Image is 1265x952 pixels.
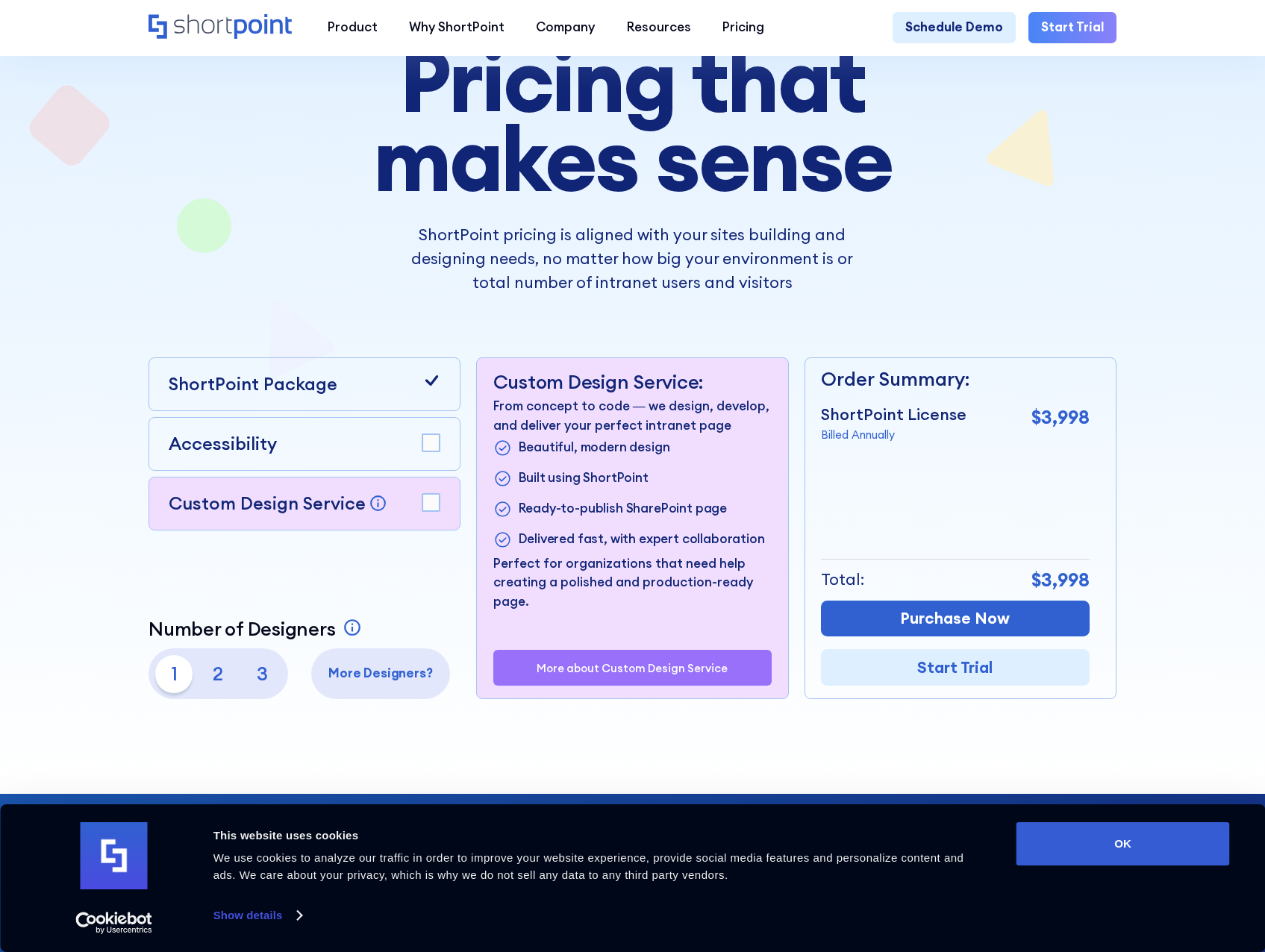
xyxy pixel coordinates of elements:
[707,12,780,43] a: Pricing
[311,12,393,43] a: Product
[49,912,179,934] a: Usercentrics Cookiebot - opens in a new window
[519,469,649,489] p: Built using ShortPoint
[393,12,520,43] a: Why ShortPoint
[537,662,728,674] a: More about Custom Design Service
[155,655,193,693] p: 1
[536,18,595,37] div: Company
[1016,822,1230,865] button: OK
[1028,12,1116,43] a: Start Trial
[519,438,670,459] p: Beautiful, modern design
[821,568,864,592] p: Total:
[821,427,966,443] p: Billed Annually
[493,397,772,435] p: From concept to code — we design, develop, and deliver your perfect intranet page
[493,371,772,394] p: Custom Design Service:
[149,14,296,42] a: Home
[169,371,337,398] p: ShortPoint Package
[169,430,277,457] p: Accessibility
[893,12,1016,43] a: Schedule Demo
[277,40,988,198] h1: Pricing that makes sense
[1031,403,1090,431] p: $3,998
[493,554,772,611] p: Perfect for organizations that need help creating a polished and production-ready page.
[519,499,728,520] p: Ready-to-publish SharePoint page
[213,827,983,845] div: This website uses cookies
[149,618,365,641] a: Number of Designers
[520,12,610,43] a: Company
[821,403,966,427] p: ShortPoint License
[821,601,1090,637] a: Purchase Now
[627,18,691,37] div: Resources
[328,18,378,37] div: Product
[169,492,366,514] p: Custom Design Service
[81,822,148,889] img: logo
[821,365,1090,393] p: Order Summary:
[199,655,237,693] p: 2
[1031,566,1090,594] p: $3,998
[243,655,281,693] p: 3
[213,851,964,881] span: We use cookies to analyze our traffic in order to improve your website experience, provide social...
[996,779,1265,952] iframe: Chat Widget
[409,18,505,37] div: Why ShortPoint
[149,618,335,641] p: Number of Designers
[317,664,444,683] p: More Designers?
[213,904,302,927] a: Show details
[996,779,1265,952] div: Chat-Widget
[611,12,707,43] a: Resources
[396,223,870,294] p: ShortPoint pricing is aligned with your sites building and designing needs, no matter how big you...
[722,18,764,37] div: Pricing
[821,649,1090,686] a: Start Trial
[519,530,765,551] p: Delivered fast, with expert collaboration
